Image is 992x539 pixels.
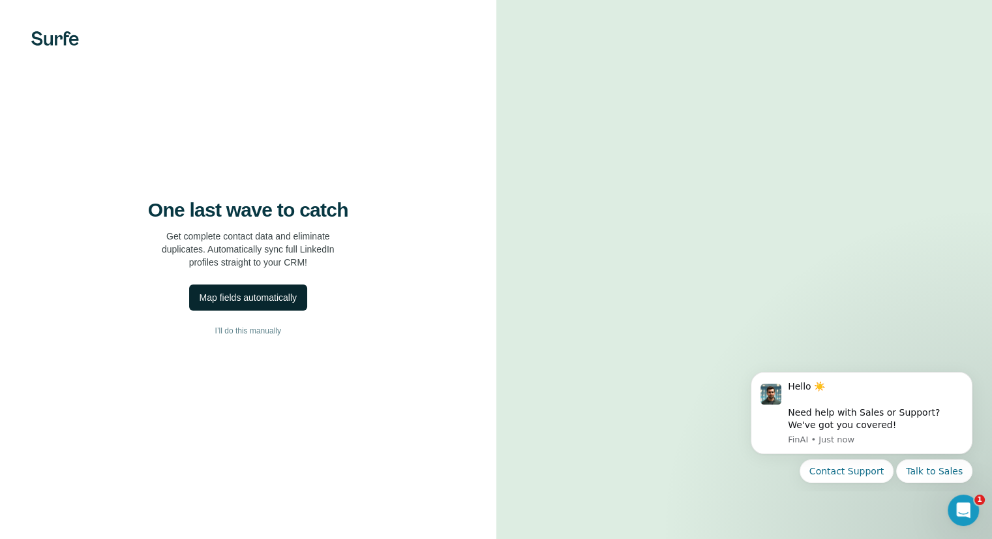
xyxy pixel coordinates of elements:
img: Surfe's logo [31,31,79,46]
p: Get complete contact data and eliminate duplicates. Automatically sync full LinkedIn profiles str... [162,230,335,269]
iframe: Intercom notifications message [731,361,992,491]
button: I’ll do this manually [26,321,470,341]
span: I’ll do this manually [215,325,281,337]
iframe: Intercom live chat [948,495,979,526]
h4: One last wave to catch [148,198,348,222]
button: Map fields automatically [189,285,307,311]
div: Map fields automatically [200,291,297,304]
span: 1 [974,495,985,505]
